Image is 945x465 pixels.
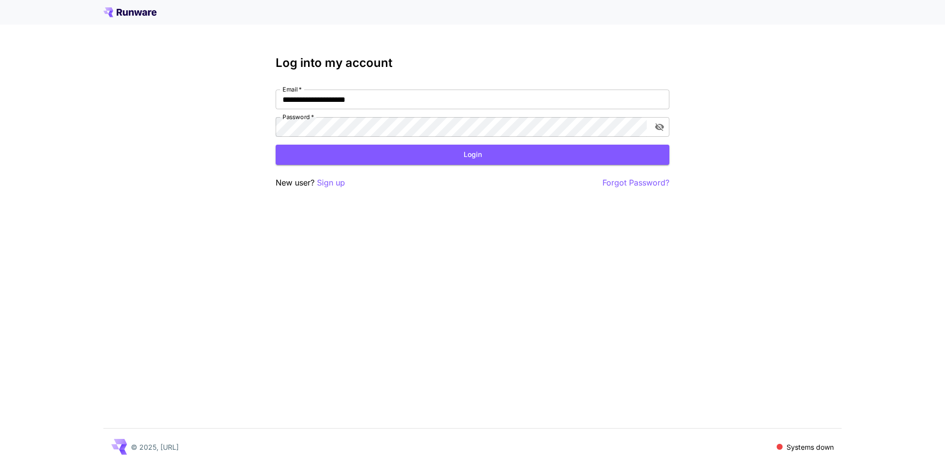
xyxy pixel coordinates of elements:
button: Login [276,145,669,165]
p: © 2025, [URL] [131,442,179,452]
p: New user? [276,177,345,189]
button: toggle password visibility [651,118,668,136]
button: Sign up [317,177,345,189]
p: Systems down [787,442,834,452]
button: Forgot Password? [602,177,669,189]
h3: Log into my account [276,56,669,70]
label: Password [283,113,314,121]
label: Email [283,85,302,93]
